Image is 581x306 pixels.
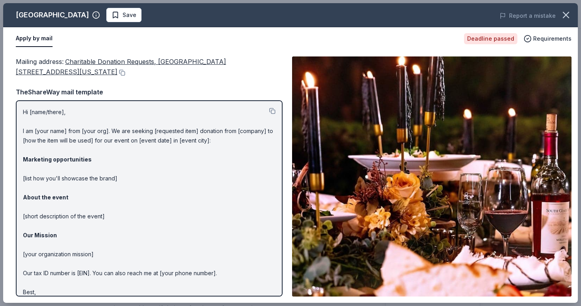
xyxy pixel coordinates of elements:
[524,34,572,43] button: Requirements
[16,56,283,77] div: Mailing address :
[16,30,53,47] button: Apply by mail
[16,9,89,21] div: [GEOGRAPHIC_DATA]
[16,58,226,76] span: Charitable Donation Requests, [GEOGRAPHIC_DATA][STREET_ADDRESS][US_STATE]
[23,194,68,201] strong: About the event
[106,8,141,22] button: Save
[292,56,572,297] img: Image for South Coast Winery Resort & Spa
[123,10,136,20] span: Save
[23,156,92,163] strong: Marketing opportunities
[16,87,283,97] div: TheShareWay mail template
[500,11,556,21] button: Report a mistake
[464,33,517,44] div: Deadline passed
[23,232,57,238] strong: Our Mission
[533,34,572,43] span: Requirements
